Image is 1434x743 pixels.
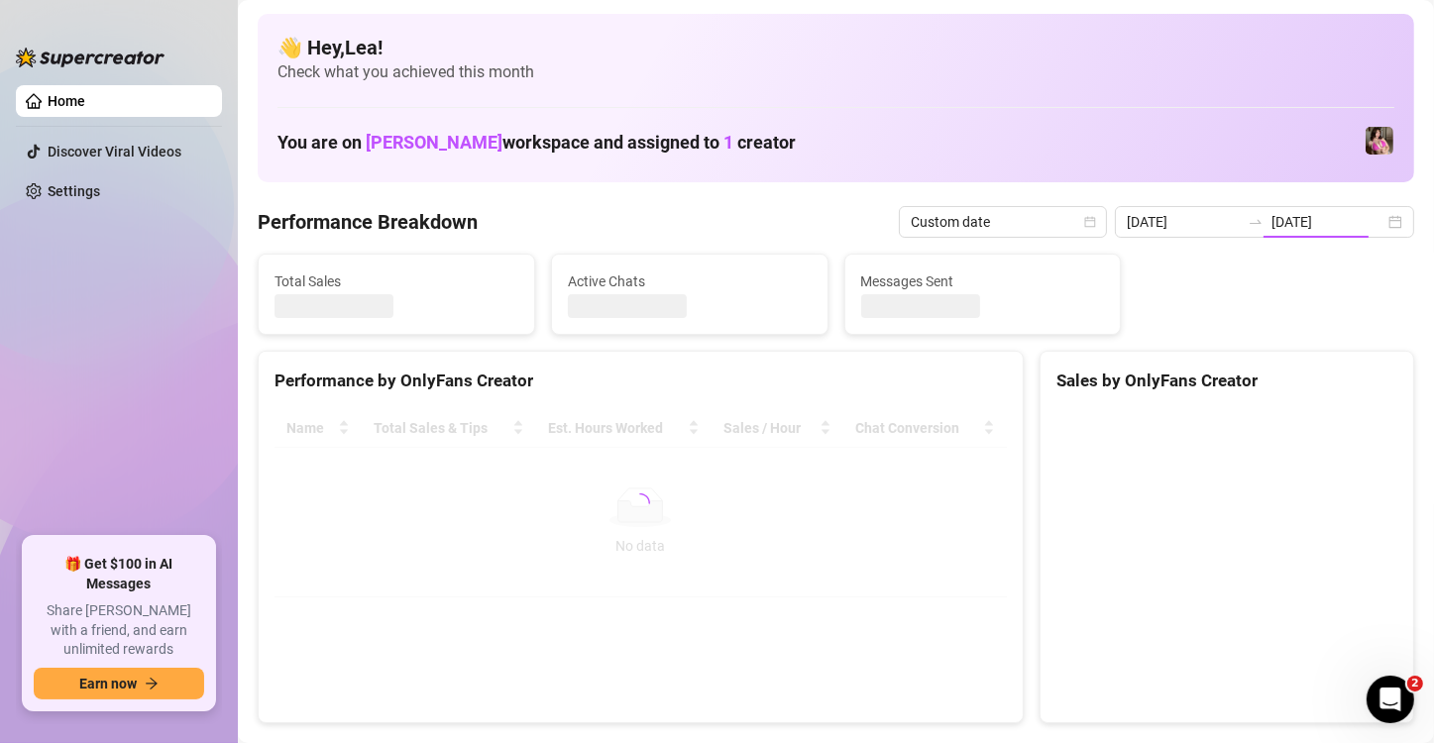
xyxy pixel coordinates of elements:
[48,93,85,109] a: Home
[34,601,204,660] span: Share [PERSON_NAME] with a friend, and earn unlimited rewards
[1248,214,1264,230] span: to
[1084,216,1096,228] span: calendar
[1407,676,1423,691] span: 2
[911,207,1095,237] span: Custom date
[34,555,204,593] span: 🎁 Get $100 in AI Messages
[275,270,518,292] span: Total Sales
[275,368,1007,394] div: Performance by OnlyFans Creator
[16,48,165,67] img: logo-BBDzfeDw.svg
[1271,211,1384,233] input: End date
[723,132,733,153] span: 1
[1366,127,1393,155] img: Nanner
[1367,676,1414,723] iframe: Intercom live chat
[568,270,812,292] span: Active Chats
[366,132,502,153] span: [PERSON_NAME]
[277,61,1394,83] span: Check what you achieved this month
[1056,368,1397,394] div: Sales by OnlyFans Creator
[1248,214,1264,230] span: swap-right
[277,132,796,154] h1: You are on workspace and assigned to creator
[258,208,478,236] h4: Performance Breakdown
[34,668,204,699] button: Earn nowarrow-right
[145,677,159,690] span: arrow-right
[861,270,1105,292] span: Messages Sent
[1127,211,1240,233] input: Start date
[79,676,137,691] span: Earn now
[277,34,1394,61] h4: 👋 Hey, Lea !
[48,183,100,199] a: Settings
[48,144,181,159] a: Discover Viral Videos
[629,492,651,514] span: loading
